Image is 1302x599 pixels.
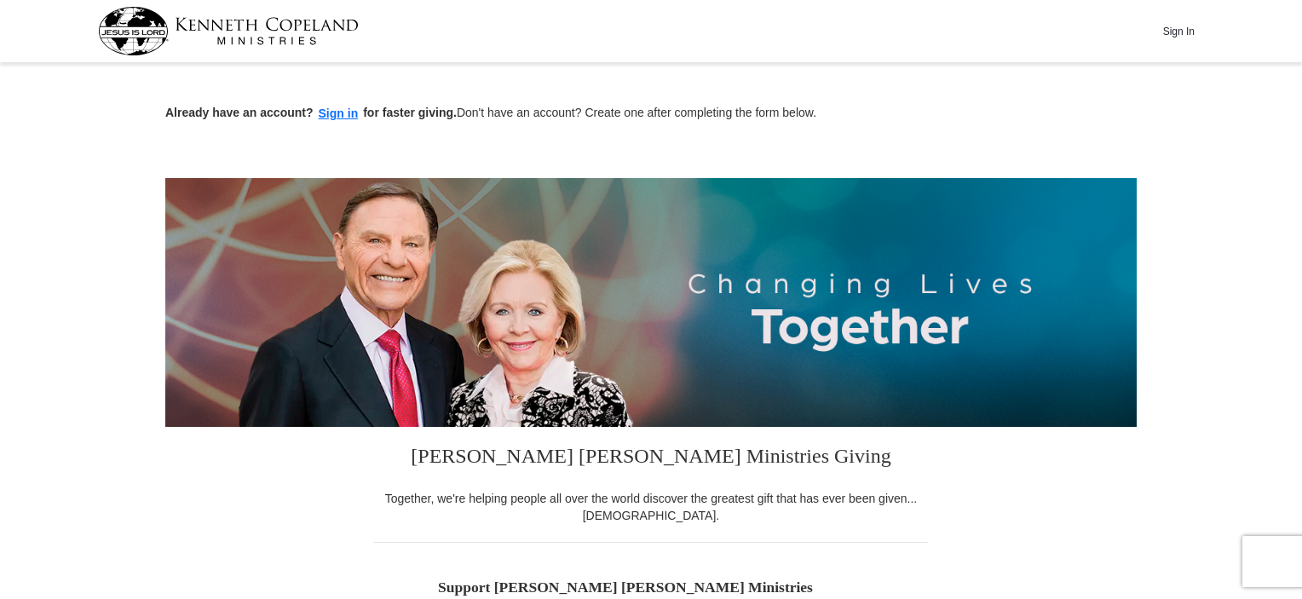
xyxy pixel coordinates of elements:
[374,490,928,524] div: Together, we're helping people all over the world discover the greatest gift that has ever been g...
[1153,18,1204,44] button: Sign In
[165,106,457,119] strong: Already have an account? for faster giving.
[438,579,864,596] h5: Support [PERSON_NAME] [PERSON_NAME] Ministries
[314,104,364,124] button: Sign in
[374,427,928,490] h3: [PERSON_NAME] [PERSON_NAME] Ministries Giving
[98,7,359,55] img: kcm-header-logo.svg
[165,104,1137,124] p: Don't have an account? Create one after completing the form below.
